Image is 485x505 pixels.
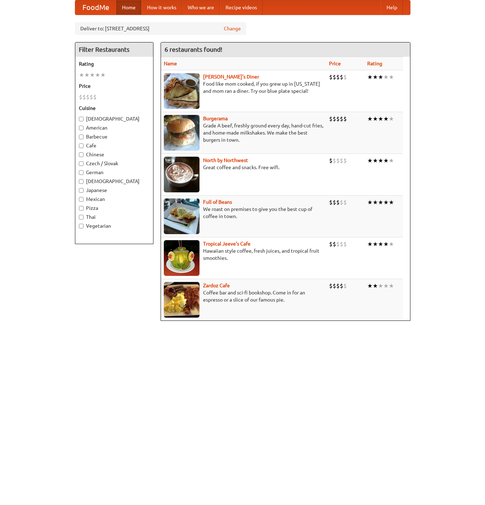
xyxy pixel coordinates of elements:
[383,198,389,206] li: ★
[79,93,82,101] li: $
[79,179,84,184] input: [DEMOGRAPHIC_DATA]
[79,60,150,67] h5: Rating
[79,126,84,130] input: American
[164,289,323,303] p: Coffee bar and sci-fi bookshop. Come in for an espresso or a slice of our famous pie.
[336,157,340,165] li: $
[203,283,230,288] a: Zardoz Cafe
[79,169,150,176] label: German
[389,115,394,123] li: ★
[373,240,378,248] li: ★
[165,46,222,53] ng-pluralize: 6 restaurants found!
[220,0,263,15] a: Recipe videos
[75,42,153,57] h4: Filter Restaurants
[203,199,232,205] b: Full of Beans
[90,93,93,101] li: $
[203,74,259,80] b: [PERSON_NAME]'s Diner
[333,115,336,123] li: $
[164,247,323,262] p: Hawaiian style coffee, fresh juices, and tropical fruit smoothies.
[164,73,199,109] img: sallys.jpg
[373,73,378,81] li: ★
[383,115,389,123] li: ★
[329,240,333,248] li: $
[333,73,336,81] li: $
[82,93,86,101] li: $
[333,157,336,165] li: $
[367,61,382,66] a: Rating
[203,241,251,247] b: Tropical Jeeve's Cafe
[79,178,150,185] label: [DEMOGRAPHIC_DATA]
[164,61,177,66] a: Name
[90,71,95,79] li: ★
[224,25,241,32] a: Change
[75,0,116,15] a: FoodMe
[79,197,84,202] input: Mexican
[343,73,347,81] li: $
[336,73,340,81] li: $
[79,187,150,194] label: Japanese
[389,157,394,165] li: ★
[329,115,333,123] li: $
[340,157,343,165] li: $
[164,198,199,234] img: beans.jpg
[79,82,150,90] h5: Price
[79,204,150,212] label: Pizza
[378,240,383,248] li: ★
[164,115,199,151] img: burgerama.jpg
[79,115,150,122] label: [DEMOGRAPHIC_DATA]
[343,282,347,290] li: $
[79,105,150,112] h5: Cuisine
[79,196,150,203] label: Mexican
[79,170,84,175] input: German
[116,0,141,15] a: Home
[203,157,248,163] a: North by Northwest
[367,282,373,290] li: ★
[329,198,333,206] li: $
[336,115,340,123] li: $
[336,240,340,248] li: $
[367,73,373,81] li: ★
[79,160,150,167] label: Czech / Slovak
[336,282,340,290] li: $
[164,157,199,192] img: north.jpg
[164,282,199,318] img: zardoz.jpg
[333,240,336,248] li: $
[378,157,383,165] li: ★
[383,240,389,248] li: ★
[79,135,84,139] input: Barbecue
[373,157,378,165] li: ★
[389,198,394,206] li: ★
[343,115,347,123] li: $
[79,117,84,121] input: [DEMOGRAPHIC_DATA]
[367,157,373,165] li: ★
[84,71,90,79] li: ★
[164,122,323,143] p: Grade A beef, freshly ground every day, hand-cut fries, and home-made milkshakes. We make the bes...
[378,73,383,81] li: ★
[340,73,343,81] li: $
[329,61,341,66] a: Price
[182,0,220,15] a: Who we are
[340,198,343,206] li: $
[164,164,323,171] p: Great coffee and snacks. Free wifi.
[79,151,150,158] label: Chinese
[93,93,97,101] li: $
[378,198,383,206] li: ★
[383,73,389,81] li: ★
[343,157,347,165] li: $
[79,206,84,211] input: Pizza
[383,282,389,290] li: ★
[79,142,150,149] label: Cafe
[79,161,84,166] input: Czech / Slovak
[343,240,347,248] li: $
[367,115,373,123] li: ★
[95,71,100,79] li: ★
[343,198,347,206] li: $
[340,240,343,248] li: $
[203,116,228,121] a: Burgerama
[340,282,343,290] li: $
[340,115,343,123] li: $
[164,206,323,220] p: We roast on premises to give you the best cup of coffee in town.
[389,240,394,248] li: ★
[373,282,378,290] li: ★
